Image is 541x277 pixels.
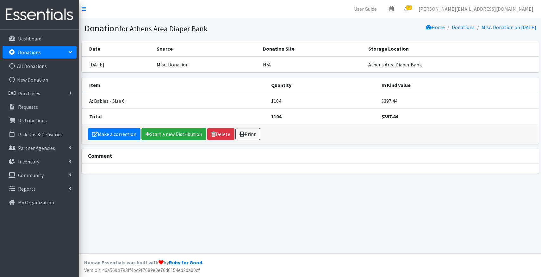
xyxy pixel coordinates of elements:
th: Donation Site [259,41,364,57]
a: Make a correction [88,128,140,140]
th: Source [153,41,259,57]
td: N/A [259,57,364,72]
a: Home [426,24,445,30]
p: Inventory [18,158,39,165]
a: Reports [3,182,77,195]
strong: Human Essentials was built with by . [84,259,203,266]
p: Distributions [18,117,47,124]
strong: Total [89,113,102,120]
th: In Kind Value [378,77,538,93]
p: Purchases [18,90,40,96]
a: Pick Ups & Deliveries [3,128,77,141]
td: Athens Area Diaper Bank [364,57,539,72]
span: Version: 46a569b793ff4bc9f7689e0e76d6154ed2da00cf [84,267,200,273]
a: Ruby for Good [169,259,202,266]
a: All Donations [3,60,77,72]
p: My Organization [18,199,54,206]
th: Storage Location [364,41,539,57]
td: 1104 [267,93,378,109]
td: A: Babies - Size 6 [82,93,268,109]
a: Inventory [3,155,77,168]
strong: 1104 [271,113,281,120]
th: Date [82,41,153,57]
a: Partner Agencies [3,142,77,154]
p: Community [18,172,44,178]
a: Requests [3,101,77,113]
img: HumanEssentials [3,4,77,25]
small: for Athens Area Diaper Bank [119,24,208,33]
a: Delete [207,128,234,140]
a: My Organization [3,196,77,209]
a: Misc. Donation on [DATE] [482,24,536,30]
p: Partner Agencies [18,145,55,151]
a: Start a new Distribution [141,128,206,140]
a: Donations [452,24,475,30]
a: User Guide [349,3,382,15]
th: Item [82,77,268,93]
td: $397.44 [378,93,538,109]
p: Donations [18,49,41,55]
p: Reports [18,186,36,192]
h1: Donation [84,23,308,34]
a: Distributions [3,114,77,127]
td: Misc. Donation [153,57,259,72]
th: Quantity [267,77,378,93]
a: Community [3,169,77,182]
td: [DATE] [82,57,153,72]
p: Dashboard [18,35,41,42]
a: Print [235,128,260,140]
strong: Comment [88,152,112,159]
p: Requests [18,104,38,110]
a: Purchases [3,87,77,100]
a: [PERSON_NAME][EMAIL_ADDRESS][DOMAIN_NAME] [414,3,538,15]
a: Dashboard [3,32,77,45]
p: Pick Ups & Deliveries [18,131,63,138]
a: New Donation [3,73,77,86]
span: 12 [406,5,412,10]
a: 12 [399,3,414,15]
strong: $397.44 [382,113,398,120]
a: Donations [3,46,77,58]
